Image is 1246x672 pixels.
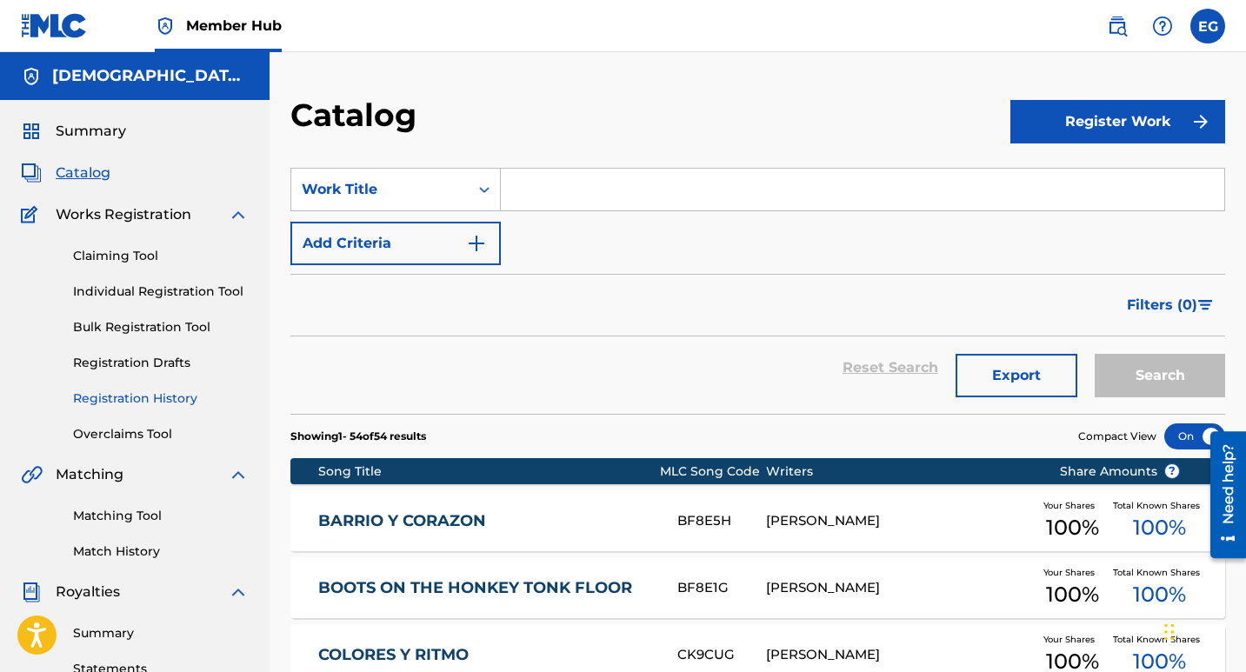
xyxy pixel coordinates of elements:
div: Writers [766,462,1032,481]
img: help [1152,16,1173,37]
img: Catalog [21,163,42,183]
img: Top Rightsholder [155,16,176,37]
div: CK9CUG [677,645,766,665]
img: Accounts [21,66,42,87]
div: [PERSON_NAME] [766,578,1032,598]
div: Song Title [318,462,659,481]
span: Share Amounts [1060,462,1180,481]
a: Overclaims Tool [73,425,249,443]
button: Add Criteria [290,222,501,265]
div: [PERSON_NAME] [766,645,1032,665]
img: expand [228,464,249,485]
span: Total Known Shares [1113,633,1207,646]
a: SummarySummary [21,121,126,142]
span: Works Registration [56,204,191,225]
img: expand [228,204,249,225]
span: Matching [56,464,123,485]
img: expand [228,582,249,602]
a: CatalogCatalog [21,163,110,183]
span: Total Known Shares [1113,566,1207,579]
div: BF8E1G [677,578,766,598]
div: Help [1145,9,1180,43]
span: 100 % [1046,512,1099,543]
a: BOOTS ON THE HONKEY TONK FLOOR [318,578,654,598]
p: Showing 1 - 54 of 54 results [290,429,426,444]
img: Summary [21,121,42,142]
h5: Evangelina Gonzalez [52,66,249,86]
iframe: Resource Center [1197,425,1246,565]
a: Registration Drafts [73,354,249,372]
span: Your Shares [1043,566,1102,579]
div: User Menu [1190,9,1225,43]
span: Your Shares [1043,633,1102,646]
a: BARRIO Y CORAZON [318,511,654,531]
h2: Catalog [290,96,425,135]
a: Match History [73,542,249,561]
div: [PERSON_NAME] [766,511,1032,531]
span: 100 % [1133,579,1186,610]
span: Your Shares [1043,499,1102,512]
span: Filters ( 0 ) [1127,295,1197,316]
span: Summary [56,121,126,142]
a: Registration History [73,389,249,408]
a: Individual Registration Tool [73,283,249,301]
button: Export [956,354,1077,397]
img: search [1107,16,1128,37]
img: 9d2ae6d4665cec9f34b9.svg [466,233,487,254]
a: Public Search [1100,9,1135,43]
button: Register Work [1010,100,1225,143]
img: Matching [21,464,43,485]
div: BF8E5H [677,511,766,531]
iframe: Chat Widget [1159,589,1246,672]
a: Summary [73,624,249,642]
a: Bulk Registration Tool [73,318,249,336]
img: Royalties [21,582,42,602]
span: ? [1165,464,1179,478]
span: Member Hub [186,16,282,36]
button: Filters (0) [1116,283,1225,327]
img: f7272a7cc735f4ea7f67.svg [1190,111,1211,132]
span: Total Known Shares [1113,499,1207,512]
span: 100 % [1133,512,1186,543]
a: COLORES Y RITMO [318,645,654,665]
img: filter [1198,300,1213,310]
a: Claiming Tool [73,247,249,265]
span: 100 % [1046,579,1099,610]
img: Works Registration [21,204,43,225]
form: Search Form [290,168,1225,414]
div: Work Title [302,179,458,200]
a: Matching Tool [73,507,249,525]
div: Drag [1164,606,1175,658]
span: Catalog [56,163,110,183]
div: MLC Song Code [660,462,767,481]
span: Compact View [1078,429,1156,444]
img: MLC Logo [21,13,88,38]
span: Royalties [56,582,120,602]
